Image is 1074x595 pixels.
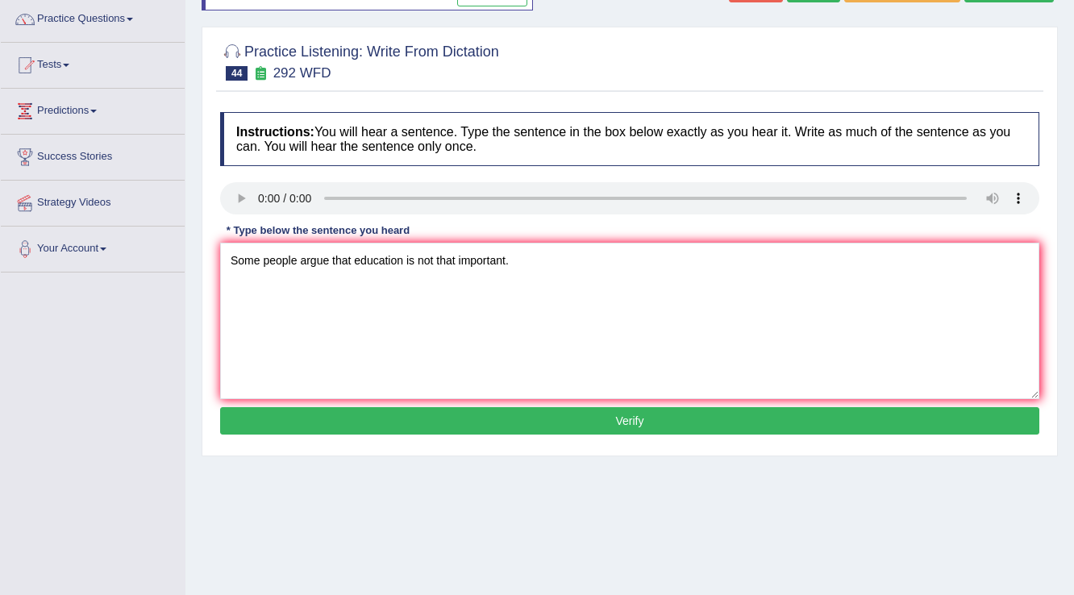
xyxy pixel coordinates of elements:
button: Verify [220,407,1039,435]
h4: You will hear a sentence. Type the sentence in the box below exactly as you hear it. Write as muc... [220,112,1039,166]
a: Your Account [1,227,185,267]
b: Instructions: [236,125,314,139]
a: Predictions [1,89,185,129]
h2: Practice Listening: Write From Dictation [220,40,499,81]
small: 292 WFD [273,65,331,81]
span: 44 [226,66,248,81]
a: Strategy Videos [1,181,185,221]
div: * Type below the sentence you heard [220,223,416,238]
a: Tests [1,43,185,83]
a: Success Stories [1,135,185,175]
small: Exam occurring question [252,66,268,81]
